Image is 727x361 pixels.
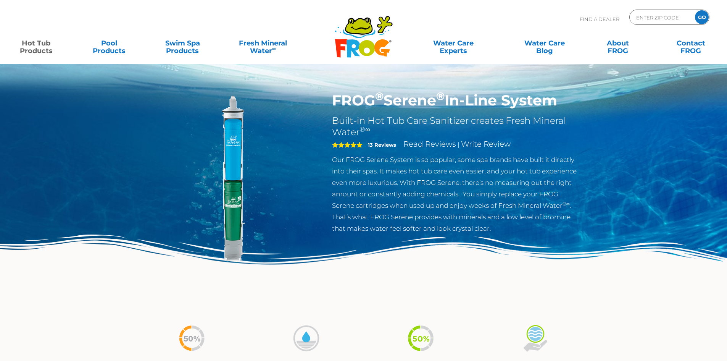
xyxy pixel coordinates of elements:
[146,92,321,267] img: serene-inline.png
[332,115,581,138] h2: Built-in Hot Tub Care Sanitizer creates Fresh Mineral Water
[332,142,363,148] span: 5
[516,36,573,51] a: Water CareBlog
[580,10,619,29] p: Find A Dealer
[635,12,687,23] input: Zip Code Form
[332,154,581,234] p: Our FROG Serene System is so popular, some spa brands have built it directly into their spas. It ...
[461,139,511,149] a: Write Review
[8,36,64,51] a: Hot TubProducts
[154,36,211,51] a: Swim SpaProducts
[81,36,138,51] a: PoolProducts
[359,125,370,134] sup: ®∞
[589,36,646,51] a: AboutFROG
[177,324,206,353] img: icon-50percent-less
[521,324,550,353] img: icon-soft-feeling
[458,141,459,148] span: |
[272,45,276,52] sup: ∞
[403,139,456,149] a: Read Reviews
[663,36,719,51] a: ContactFROG
[695,10,709,24] input: GO
[375,89,384,103] sup: ®
[563,201,570,207] sup: ®∞
[227,36,298,51] a: Fresh MineralWater∞
[406,324,435,353] img: icon-50percent-less-v2
[292,324,321,353] img: icon-bromine-disolves
[436,89,445,103] sup: ®
[332,92,581,109] h1: FROG Serene In-Line System
[368,142,396,148] strong: 13 Reviews
[407,36,500,51] a: Water CareExperts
